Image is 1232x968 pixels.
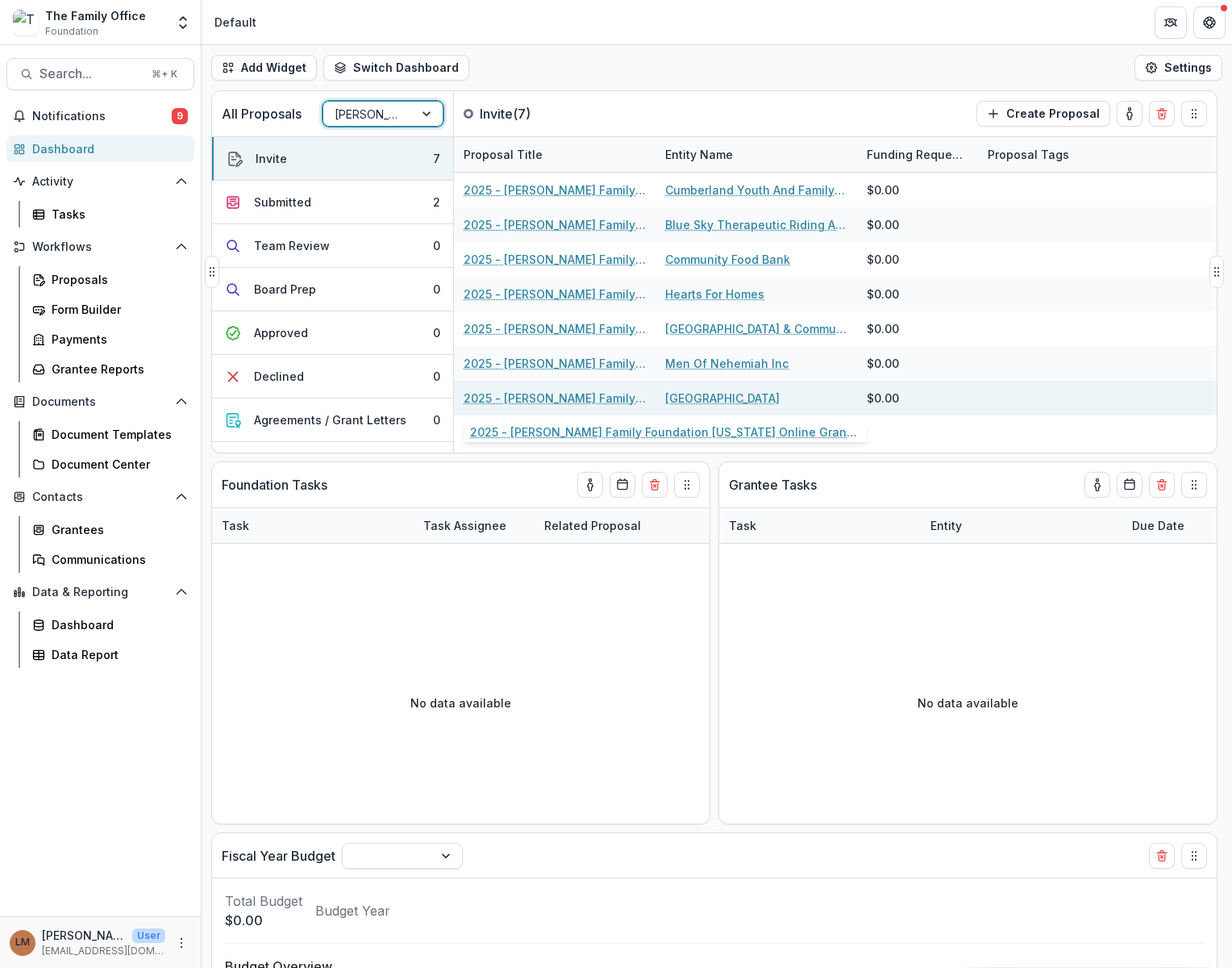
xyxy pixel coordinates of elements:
button: Open Contacts [6,484,194,510]
button: Calendar [610,472,635,498]
p: All Proposals [222,104,302,123]
button: Open Activity [6,169,194,194]
div: Proposal Tags [978,137,1180,172]
a: Dashboard [6,136,194,162]
div: 0 [433,324,440,341]
a: Tasks [26,201,194,227]
div: Payments [52,331,181,348]
p: Foundation Tasks [222,475,327,494]
div: Document Center [52,456,181,473]
p: [PERSON_NAME] [42,927,126,944]
button: Drag [1181,843,1207,869]
a: Proposals [26,266,194,293]
button: toggle-assigned-to-me [1117,101,1143,127]
button: Open Workflows [6,234,194,260]
a: 2025 - [PERSON_NAME] Family Foundation [US_STATE] Online Grant Application [464,286,646,302]
a: Grantee Reports [26,356,194,382]
button: Drag [1209,256,1224,288]
span: Workflows [32,240,169,254]
div: Task [212,517,259,534]
button: Partners [1155,6,1187,39]
button: Drag [1181,101,1207,127]
button: Open Documents [6,389,194,415]
div: $0.00 [867,286,899,302]
a: Form Builder [26,296,194,323]
button: Open Data & Reporting [6,579,194,605]
div: $0.00 [867,251,899,268]
div: Approved [254,324,308,341]
span: Activity [32,175,169,189]
div: $0.00 [867,216,899,233]
button: Settings [1134,55,1222,81]
span: Notifications [32,110,172,123]
div: Agreements / Grant Letters [254,411,406,428]
div: Communications [52,551,181,568]
div: Entity Name [656,137,857,172]
div: 0 [433,411,440,428]
div: The Family Office [45,7,146,24]
span: Search... [40,66,142,81]
div: Proposal Title [454,146,552,163]
p: Invite ( 7 ) [480,104,601,123]
div: Dashboard [52,616,181,633]
div: Grantee Reports [52,361,181,378]
a: Men Of Nehemiah Inc [665,355,789,372]
p: [EMAIL_ADDRESS][DOMAIN_NAME] [42,944,165,958]
div: Funding Requested [857,137,978,172]
button: Declined0 [212,355,453,398]
button: Team Review0 [212,224,453,268]
button: Drag [205,256,219,288]
a: 2025 - [PERSON_NAME] Family Foundation [US_STATE] Online Grant Application [464,216,646,233]
button: Search... [6,58,194,90]
a: [GEOGRAPHIC_DATA] & Community Center Corporation [665,320,847,337]
button: More [172,933,191,953]
div: Proposal Title [454,137,656,172]
span: 9 [172,108,188,124]
div: $0.00 [867,355,899,372]
p: No data available [918,695,1018,711]
div: $0.00 [867,320,899,337]
div: ⌘ + K [148,65,181,83]
p: Grantee Tasks [729,475,817,494]
a: Document Center [26,451,194,478]
div: Task [719,517,766,534]
p: No data available [410,695,511,711]
div: 0 [433,281,440,298]
div: Task [719,508,921,543]
button: toggle-assigned-to-me [1084,472,1110,498]
div: Task Assignee [414,508,535,543]
div: Proposals [52,271,181,288]
p: $0.00 [225,911,302,930]
p: Budget Year [315,901,390,920]
button: Create Proposal [976,101,1110,127]
a: Hearts For Homes [665,286,764,302]
div: Due Date [1122,517,1194,534]
div: 7 [433,150,440,167]
div: Entity [921,508,1122,543]
button: Add Widget [211,55,317,81]
span: Data & Reporting [32,586,169,599]
div: 0 [433,368,440,385]
div: Document Templates [52,426,181,443]
p: Total Budget [225,891,302,911]
a: [GEOGRAPHIC_DATA] [665,390,780,407]
a: Payments [26,326,194,353]
a: Data Report [26,641,194,668]
a: 2025 - [PERSON_NAME] Family Foundation [US_STATE] Online Grant Application [464,181,646,198]
div: Grantees [52,521,181,538]
div: Team Review [254,237,330,254]
button: Calendar [1117,472,1143,498]
span: Documents [32,395,169,409]
div: Related Proposal [535,517,651,534]
div: Task [212,508,414,543]
div: Form Builder [52,301,181,318]
div: Default [214,14,256,31]
button: Delete card [1149,472,1175,498]
button: Open entity switcher [172,6,194,39]
div: Entity Name [656,146,743,163]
